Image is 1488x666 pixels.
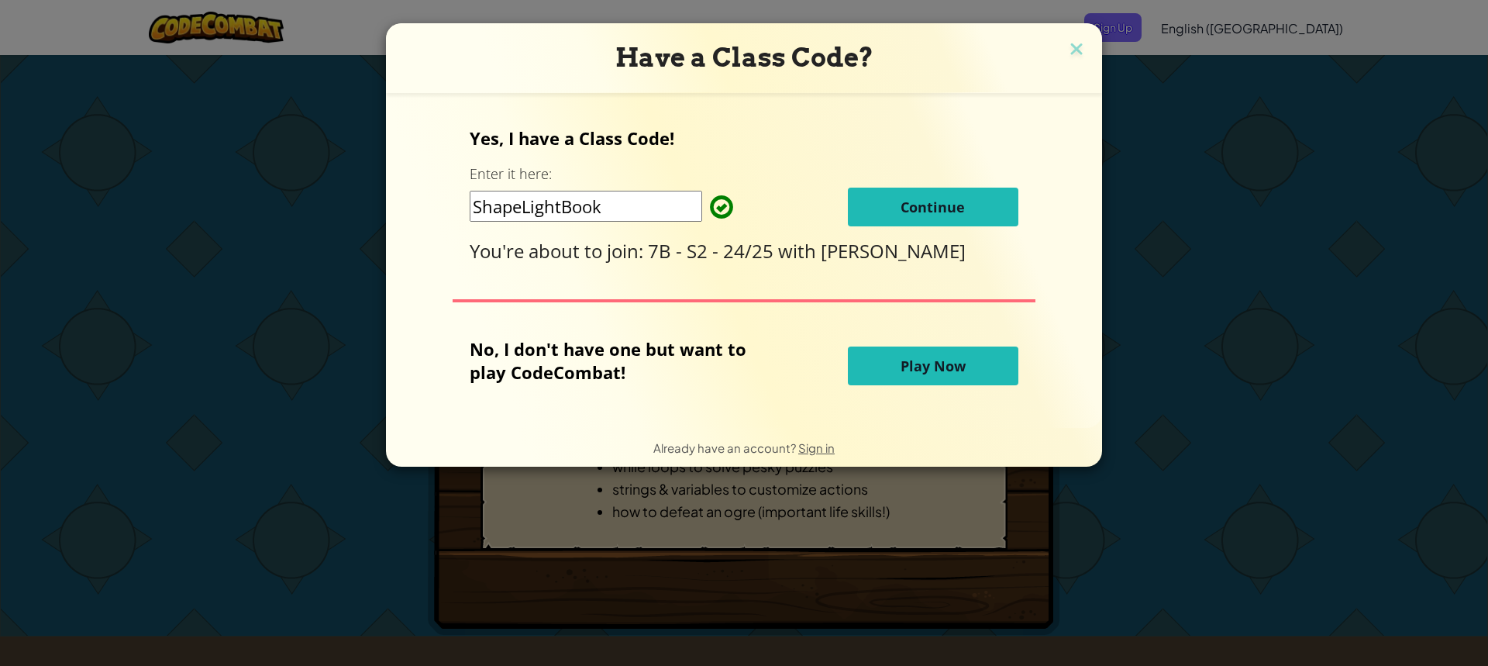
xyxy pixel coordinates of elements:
span: with [778,238,821,264]
img: close icon [1066,39,1087,62]
button: Continue [848,188,1018,226]
a: Sign in [798,440,835,455]
span: Already have an account? [653,440,798,455]
p: No, I don't have one but want to play CodeCombat! [470,337,770,384]
span: Have a Class Code? [615,42,873,73]
button: Play Now [848,347,1018,385]
span: You're about to join: [470,238,648,264]
span: Play Now [901,357,966,375]
p: Yes, I have a Class Code! [470,126,1018,150]
span: 7B - S2 - 24/25 [648,238,778,264]
span: Continue [901,198,965,216]
label: Enter it here: [470,164,552,184]
span: [PERSON_NAME] [821,238,966,264]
